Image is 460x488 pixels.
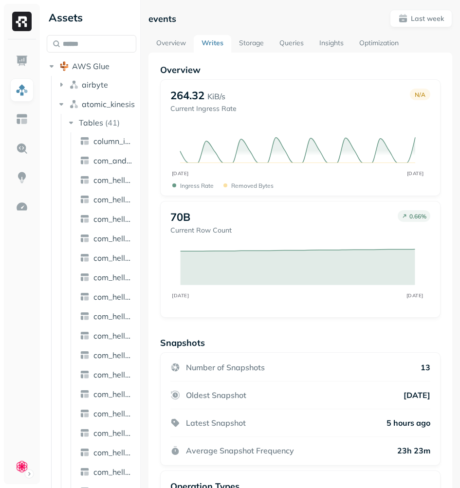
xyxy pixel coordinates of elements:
tspan: [DATE] [406,292,423,298]
a: com_helloclue_mobile_user_2 [76,367,138,382]
img: table [80,448,90,457]
span: com_helloclue_link_click_location_entity_1 [93,292,134,302]
img: table [80,370,90,380]
p: Snapshots [160,337,205,348]
button: AWS Glue [47,58,136,74]
tspan: [DATE] [172,170,189,177]
a: com_helloclue_mobile_events_1 [76,347,138,363]
a: com_helloclue_link_click_marketing_entity_1 [76,308,138,324]
span: com_helloclue_web_signed_in_1 [93,467,134,477]
button: Last week [390,10,452,27]
span: com_helloclue_link_click_marketing_entity_2 [93,331,134,341]
img: Assets [16,84,28,96]
a: com_helloclue_button_click_consent_entity_2 [76,270,138,285]
span: com_helloclue_mobile_events_1 [93,350,134,360]
p: KiB/s [207,90,225,102]
img: table [80,467,90,477]
span: com_helloclue_web_locale_changed_1 [93,428,134,438]
img: table [80,409,90,418]
span: com_android_installreferrer_api_referrer_details_1 [93,156,134,165]
img: table [80,234,90,243]
p: Oldest Snapshot [186,390,246,400]
a: column_info [76,133,138,149]
span: com_helloclue_web_account_created_1 [93,389,134,399]
span: com_helloclue_backend_offered_products_1 [93,214,134,224]
img: Clue [15,460,29,473]
p: 70B [170,210,190,224]
p: Current Row Count [170,226,232,235]
button: atomic_kinesis [56,96,137,112]
a: com_helloclue_button_click_consent_entity_1 [76,250,138,266]
a: com_helloclue_link_click_location_entity_1 [76,289,138,305]
img: table [80,272,90,282]
a: com_helloclue_web_locale_changed_2 [76,445,138,460]
button: airbyte [56,77,137,92]
p: 13 [421,362,430,372]
p: Last week [411,14,444,23]
img: table [80,156,90,165]
p: ( 41 ) [105,118,120,127]
img: table [80,253,90,263]
img: table [80,292,90,302]
img: Ryft [12,12,32,31]
a: com_android_installreferrer_api_referrer_details_1 [76,153,138,168]
span: airbyte [82,80,108,90]
button: Tables(41) [66,115,137,130]
p: events [148,13,176,24]
a: com_helloclue_web_events_1 [76,406,138,421]
a: com_helloclue_web_signed_in_1 [76,464,138,480]
tspan: [DATE] [172,292,189,298]
p: 23h 23m [397,446,430,455]
span: com_helloclue_button_click_consent_entity_2 [93,272,134,282]
p: Removed bytes [231,182,274,189]
img: table [80,214,90,224]
p: 0.66 % [409,213,426,220]
span: com_helloclue_button_click_consent_entity_1 [93,253,134,263]
span: com_helloclue_mobile_user_2 [93,370,134,380]
span: AWS Glue [72,61,110,71]
p: [DATE] [404,390,430,400]
img: table [80,428,90,438]
span: com_helloclue_link_click_marketing_entity_1 [93,311,134,321]
a: Optimization [351,35,406,53]
img: table [80,350,90,360]
img: root [59,61,69,71]
tspan: [DATE] [407,170,424,177]
img: table [80,175,90,185]
a: com_helloclue_web_account_created_1 [76,386,138,402]
span: Tables [79,118,103,127]
img: Query Explorer [16,142,28,155]
div: Assets [47,10,136,25]
a: Storage [231,35,272,53]
p: Latest Snapshot [186,418,246,428]
span: atomic_kinesis [82,99,135,109]
span: com_helloclue_backend_subscription_events_1 [93,234,134,243]
a: Overview [148,35,194,53]
a: Queries [272,35,312,53]
span: com_helloclue_backend_events_1 [93,195,134,204]
p: Number of Snapshots [186,362,265,372]
p: 5 hours ago [386,418,430,428]
img: table [80,136,90,146]
img: namespace [69,99,79,109]
img: table [80,389,90,399]
p: Average Snapshot Frequency [186,446,294,455]
span: com_helloclue_backend_a_b_test_participation_1 [93,175,134,185]
a: Insights [312,35,351,53]
p: 264.32 [170,89,204,102]
img: table [80,311,90,321]
p: Current Ingress Rate [170,104,237,113]
a: com_helloclue_link_click_marketing_entity_2 [76,328,138,343]
img: Insights [16,171,28,184]
img: Asset Explorer [16,113,28,126]
a: com_helloclue_backend_a_b_test_participation_1 [76,172,138,188]
a: com_helloclue_backend_events_1 [76,192,138,207]
img: table [80,331,90,341]
a: com_helloclue_backend_offered_products_1 [76,211,138,227]
p: Overview [160,64,441,75]
span: com_helloclue_web_events_1 [93,409,134,418]
img: namespace [69,80,79,90]
a: com_helloclue_backend_subscription_events_1 [76,231,138,246]
a: com_helloclue_web_locale_changed_1 [76,425,138,441]
p: N/A [415,91,425,98]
